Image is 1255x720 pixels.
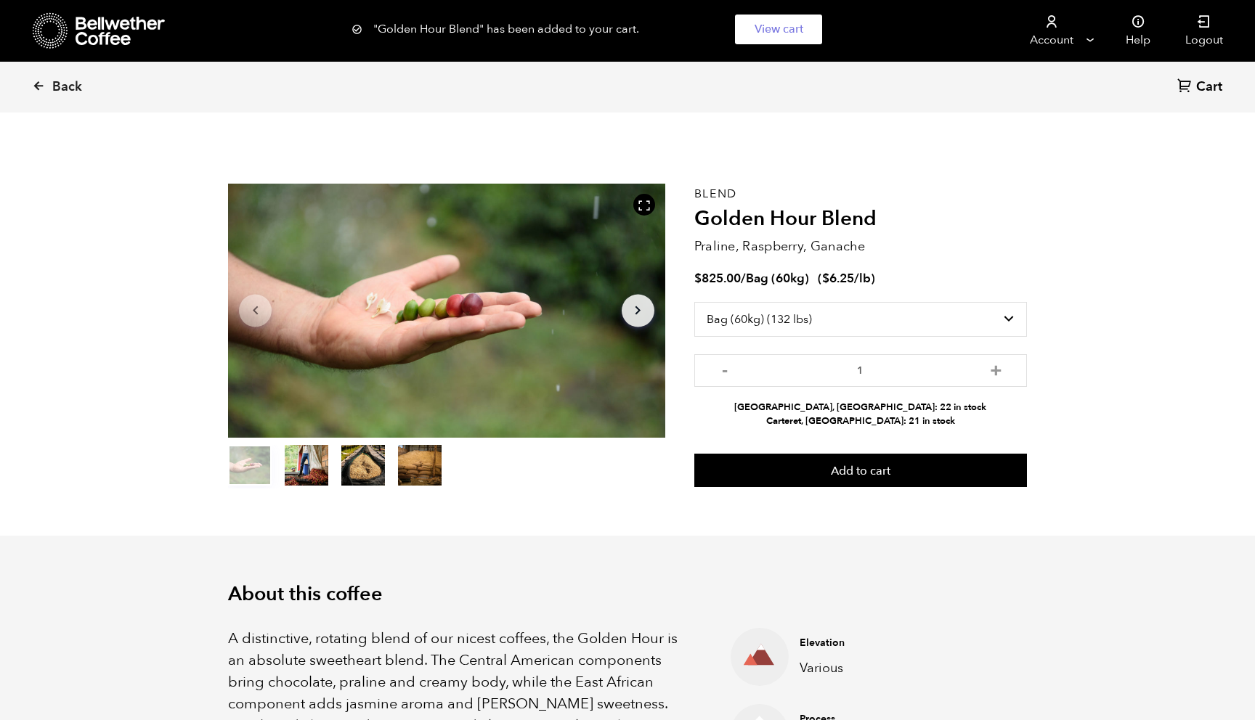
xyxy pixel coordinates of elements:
p: Various [800,658,1004,678]
span: $ [694,270,702,287]
li: Carteret, [GEOGRAPHIC_DATA]: 21 in stock [694,414,1027,428]
button: Add to cart [694,454,1027,487]
bdi: 6.25 [822,270,854,287]
span: Cart [1196,78,1222,96]
span: ( ) [818,270,875,287]
a: View cart [735,15,822,44]
li: [GEOGRAPHIC_DATA], [GEOGRAPHIC_DATA]: 22 in stock [694,401,1027,414]
span: Back [52,78,82,96]
h2: Golden Hour Blend [694,207,1027,232]
h2: About this coffee [228,583,1027,606]
a: Cart [1177,78,1226,97]
p: Praline, Raspberry, Ganache [694,237,1027,256]
span: $ [822,270,829,287]
div: "Golden Hour Blend" has been added to your cart. [352,15,903,44]
button: - [716,361,734,376]
span: /lb [854,270,871,287]
h4: Elevation [800,636,1004,650]
bdi: 825.00 [694,270,741,287]
span: / [741,270,746,287]
span: Bag (60kg) [746,270,809,287]
button: + [987,361,1005,376]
